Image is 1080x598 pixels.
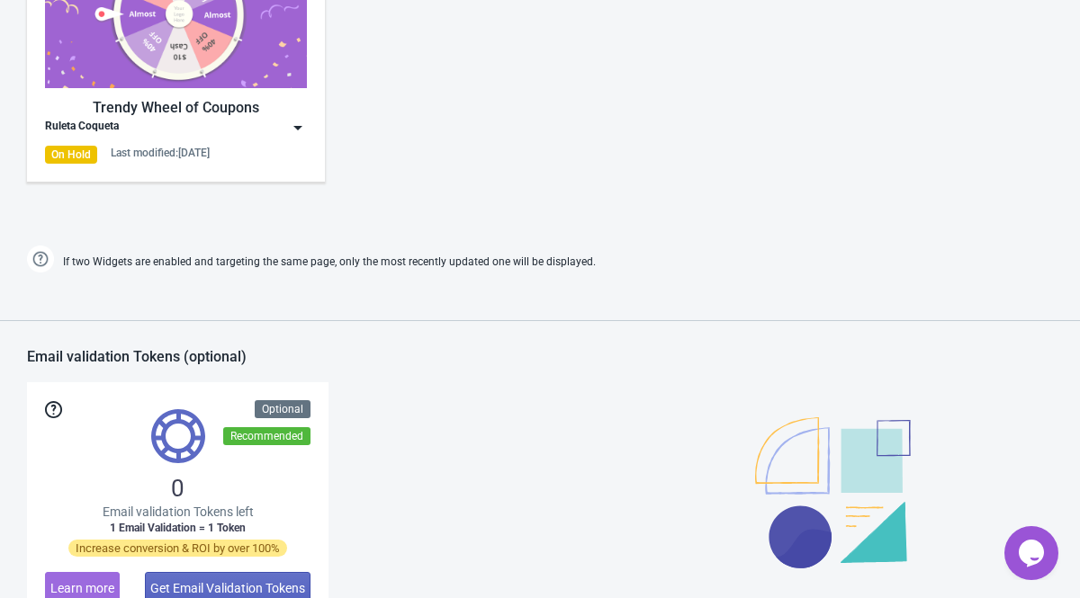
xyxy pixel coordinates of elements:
div: Ruleta Coqueta [45,119,119,137]
span: Get Email Validation Tokens [150,581,305,595]
span: Learn more [50,581,114,595]
img: help.png [27,245,54,272]
span: Increase conversion & ROI by over 100% [68,540,287,557]
div: On Hold [45,146,97,164]
iframe: chat widget [1004,526,1062,580]
img: illustration.svg [755,417,911,568]
div: Last modified: [DATE] [111,146,210,160]
img: tokens.svg [151,409,205,463]
div: Optional [255,400,310,418]
span: Email validation Tokens left [103,503,254,521]
span: 1 Email Validation = 1 Token [110,521,246,535]
div: Recommended [223,427,310,445]
img: dropdown.png [289,119,307,137]
span: If two Widgets are enabled and targeting the same page, only the most recently updated one will b... [63,247,596,277]
span: 0 [171,474,184,503]
div: Trendy Wheel of Coupons [45,97,307,119]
